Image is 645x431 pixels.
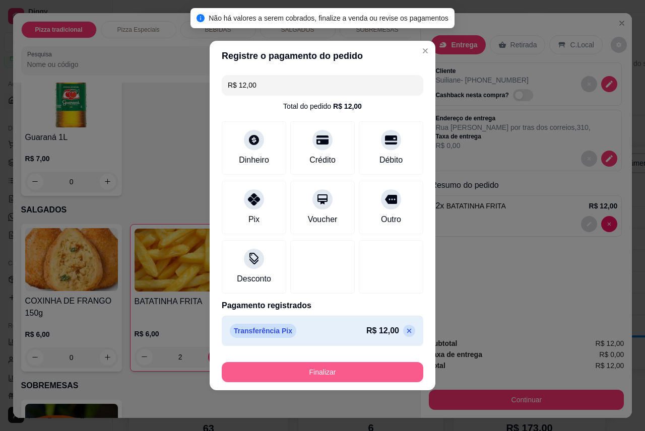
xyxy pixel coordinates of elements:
[237,273,271,285] div: Desconto
[228,75,417,95] input: Ex.: hambúrguer de cordeiro
[248,213,260,226] div: Pix
[417,43,433,59] button: Close
[210,41,435,71] header: Registre o pagamento do pedido
[197,14,205,22] span: info-circle
[366,325,399,337] p: R$ 12,00
[239,154,269,166] div: Dinheiro
[309,154,336,166] div: Crédito
[381,213,401,226] div: Outro
[283,101,362,111] div: Total do pedido
[333,101,362,111] div: R$ 12,00
[308,213,338,226] div: Voucher
[230,324,296,338] p: Transferência Pix
[379,154,403,166] div: Débito
[222,300,423,312] p: Pagamento registrados
[209,14,448,22] span: Não há valores a serem cobrados, finalize a venda ou revise os pagamentos
[222,362,423,382] button: Finalizar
